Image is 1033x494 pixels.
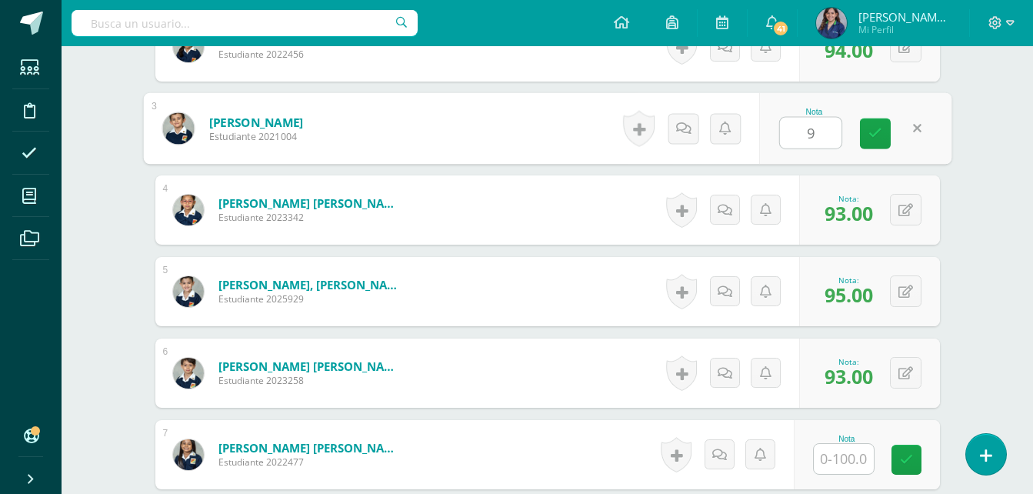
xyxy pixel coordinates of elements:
[173,358,204,389] img: 584d29276cc5395f43cbb9f753c3b6b2.png
[218,456,403,469] span: Estudiante 2022477
[814,444,874,474] input: 0-100.0
[173,276,204,307] img: c805033ea738e0bde77d93a21d0735b1.png
[858,9,951,25] span: [PERSON_NAME][MEDICAL_DATA]
[780,118,841,149] input: 0-100.0
[218,211,403,224] span: Estudiante 2023342
[208,114,303,130] a: [PERSON_NAME]
[825,37,873,63] span: 94.00
[825,282,873,308] span: 95.00
[218,48,403,61] span: Estudiante 2022456
[208,130,303,144] span: Estudiante 2021004
[218,195,403,211] a: [PERSON_NAME] [PERSON_NAME]
[813,435,881,443] div: Nota
[218,277,403,292] a: [PERSON_NAME], [PERSON_NAME]
[218,440,403,456] a: [PERSON_NAME] [PERSON_NAME]
[825,193,873,204] div: Nota:
[825,356,873,367] div: Nota:
[816,8,847,38] img: db8d0f3a3f1a4186aed9c51f0b41ee79.png
[825,363,873,389] span: 93.00
[173,439,204,470] img: e453a32658f0c8529400f836e9d15f19.png
[779,108,849,116] div: Nota
[772,20,789,37] span: 41
[218,292,403,305] span: Estudiante 2025929
[173,195,204,225] img: bb5bdef807d0a911d51562ebe799bdde.png
[173,32,204,62] img: 4ade4fef6d2687686eeb6a1184ad35c2.png
[72,10,418,36] input: Busca un usuario...
[825,200,873,226] span: 93.00
[218,374,403,387] span: Estudiante 2023258
[162,112,194,144] img: e03d6ccc2caa9473bdf7468b1e6fc6a7.png
[218,359,403,374] a: [PERSON_NAME] [PERSON_NAME]
[825,275,873,285] div: Nota:
[858,23,951,36] span: Mi Perfil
